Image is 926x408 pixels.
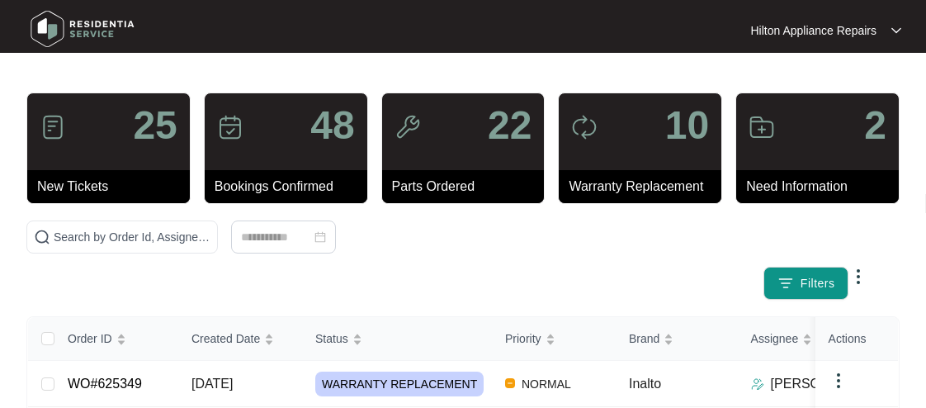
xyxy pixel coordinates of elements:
[54,228,210,246] input: Search by Order Id, Assignee Name, Customer Name, Brand and Model
[750,22,876,39] p: Hilton Appliance Repairs
[771,374,880,394] p: [PERSON_NAME]
[133,106,177,145] p: 25
[763,267,849,300] button: filter iconFilters
[569,177,721,197] p: Warranty Replacement
[629,377,661,391] span: Inalto
[302,317,492,361] th: Status
[505,330,541,348] span: Priority
[665,106,709,145] p: 10
[25,4,140,54] img: residentia service logo
[54,317,178,361] th: Order ID
[738,317,903,361] th: Assignee
[891,26,901,35] img: dropdown arrow
[515,374,578,394] span: NORMAL
[864,106,886,145] p: 2
[191,330,260,348] span: Created Date
[751,377,764,391] img: Assigner Icon
[37,177,190,197] p: New Tickets
[191,377,233,391] span: [DATE]
[848,267,868,287] img: dropdown arrow
[751,330,799,348] span: Assignee
[801,275,835,292] span: Filters
[310,106,354,145] p: 48
[315,372,484,396] span: WARRANTY REPLACEMENT
[746,177,899,197] p: Need Information
[492,317,616,361] th: Priority
[829,371,848,391] img: dropdown arrow
[34,229,50,245] img: search-icon
[488,106,532,145] p: 22
[777,275,794,292] img: filter icon
[505,378,515,388] img: Vercel Logo
[178,317,302,361] th: Created Date
[392,177,545,197] p: Parts Ordered
[40,114,66,140] img: icon
[394,114,421,140] img: icon
[749,114,775,140] img: icon
[217,114,243,140] img: icon
[68,330,112,348] span: Order ID
[571,114,598,140] img: icon
[315,330,348,348] span: Status
[629,330,659,348] span: Brand
[215,177,367,197] p: Bookings Confirmed
[68,377,142,391] a: WO#625349
[815,317,898,361] th: Actions
[616,317,738,361] th: Brand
